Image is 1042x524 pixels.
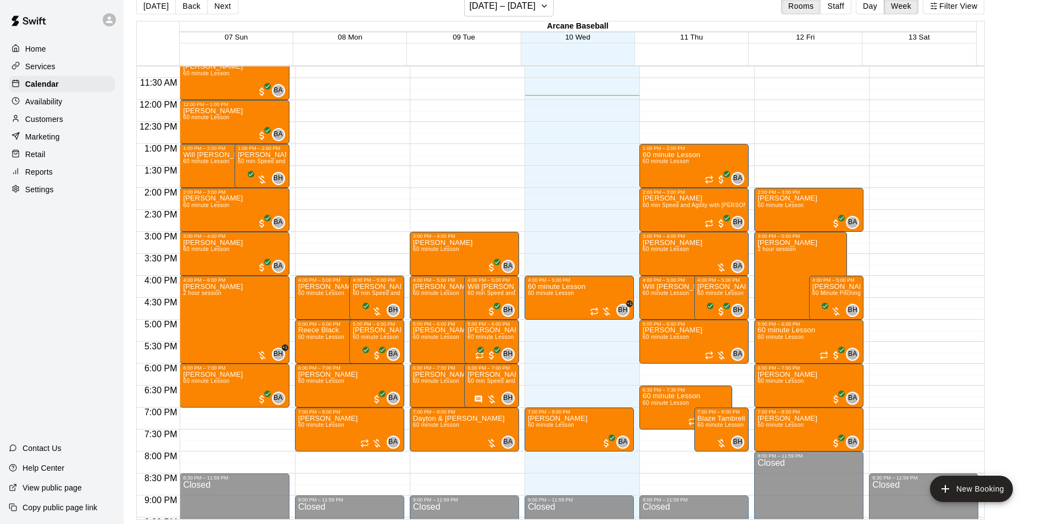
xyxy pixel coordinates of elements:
span: 60 minute Lesson [643,158,689,164]
span: 12:30 PM [137,122,180,131]
span: Bryan Anderson [735,260,744,273]
span: Bryan Anderson [276,84,285,97]
span: Bailey Hodges & 1 other [276,348,285,361]
button: add [930,476,1013,502]
span: Bryan Anderson [276,392,285,405]
span: All customers have paid [240,174,251,185]
div: 6:00 PM – 7:00 PM [183,365,286,371]
div: 5:00 PM – 6:00 PM: 60 minute Lesson [639,320,749,364]
div: 6:30 PM – 7:30 PM [643,387,729,393]
span: 60 minute Lesson [413,290,459,296]
div: Bryan Anderson [387,348,400,361]
div: Bailey Hodges [502,348,515,361]
div: Bryan Anderson [731,348,744,361]
span: 60 min Speed and Agility with [PERSON_NAME] [467,290,594,296]
div: 4:00 PM – 5:00 PM: 60 minute Lesson [525,276,634,320]
span: Recurring event [688,417,697,426]
span: 60 minute Lesson [298,422,344,428]
div: Arcane Baseball [180,21,976,32]
span: All customers have paid [371,394,382,405]
div: 6:00 PM – 7:00 PM: Jackson Loftis [180,364,289,408]
p: Home [25,43,46,54]
span: Bailey Hodges [276,172,285,185]
span: All customers have paid [470,350,481,361]
div: 4:00 PM – 5:00 PM: ZEB Davis [694,276,749,320]
span: 3:30 PM [142,254,180,263]
div: 5:00 PM – 6:00 PM [353,321,401,327]
span: 60 minute Lesson [413,378,459,384]
a: Reports [9,164,115,180]
span: 60 minute Lesson [643,400,689,406]
span: 4:00 PM [142,276,180,285]
span: All customers have paid [814,306,825,317]
button: 07 Sun [225,33,248,41]
span: 1:30 PM [142,166,180,175]
span: BA [733,173,743,184]
div: Bailey Hodges [272,348,285,361]
span: 60 minute Lesson [353,334,399,340]
span: BA [848,393,857,404]
span: 4:30 PM [142,298,180,307]
div: 6:00 PM – 7:00 PM: 60 min Speed and Agility with Bailey Hodges [464,364,519,408]
span: 13 Sat [909,33,930,41]
span: 2:30 PM [142,210,180,219]
div: 3:00 PM – 4:00 PM [413,233,516,239]
div: Bryan Anderson [731,172,744,185]
span: 10 Wed [565,33,590,41]
span: All customers have paid [371,350,382,361]
div: Availability [9,93,115,110]
div: 4:00 PM – 5:00 PM: Will Spotts [464,276,519,320]
span: Recurring event [820,351,828,360]
span: Bailey Hodges [506,304,515,317]
div: 7:00 PM – 8:00 PM [698,409,746,415]
div: 7:00 PM – 8:00 PM: Jack Long [525,408,634,451]
span: Recurring event [705,219,714,228]
span: 60 min Speed and Agility with [PERSON_NAME] [467,378,594,384]
span: BH [733,305,742,316]
span: 60 min Speed and Agility with [PERSON_NAME] [238,158,364,164]
span: Recurring event [590,307,599,316]
span: 60 minute Lesson [413,422,459,428]
span: All customers have paid [831,394,842,405]
span: 09 Tue [453,33,475,41]
span: 60 minute Lesson [467,334,514,340]
span: Bryan Anderson [850,392,859,405]
div: 4:00 PM – 6:00 PM [183,277,286,283]
div: 7:00 PM – 8:00 PM [298,409,401,415]
span: 60 minute Lesson [757,378,804,384]
div: 5:00 PM – 6:00 PM [643,321,745,327]
span: 60 minute Lesson [298,378,344,384]
span: All customers have paid [486,350,497,361]
span: Bryan Anderson [850,216,859,229]
span: BH [388,305,398,316]
div: 5:00 PM – 6:00 PM: Coles Taylor [410,320,503,364]
div: Retail [9,146,115,163]
span: All customers have paid [257,130,268,141]
div: 1:00 PM – 2:00 PM [238,146,286,151]
div: 6:00 PM – 7:00 PM: Henry Hutton [754,364,863,408]
div: 4:00 PM – 6:00 PM: 2 hour session [180,276,289,364]
button: 11 Thu [680,33,703,41]
div: 5:00 PM – 6:00 PM: 60 minute Lesson [754,320,863,364]
span: BA [274,393,283,404]
div: Bryan Anderson [272,392,285,405]
div: Bryan Anderson [272,260,285,273]
div: 4:00 PM – 5:00 PM: Kevin Richbourg [410,276,503,320]
div: 12:00 PM – 1:00 PM: Stephen Funny [180,100,289,144]
div: 4:00 PM – 5:00 PM [528,277,631,283]
a: Calendar [9,76,115,92]
div: 5:00 PM – 6:00 PM [467,321,516,327]
span: Recurring event [475,351,484,360]
span: BA [274,217,283,228]
span: Bailey Hodges [506,348,515,361]
div: Bailey Hodges [502,392,515,405]
div: 1:00 PM – 2:00 PM: Will Spotts [180,144,272,188]
div: 4:00 PM – 5:00 PM: Jack Hinks [349,276,404,320]
div: 5:00 PM – 6:00 PM [298,321,385,327]
span: 60 minute Lesson [183,158,229,164]
span: 60 minute Lesson [528,422,574,428]
div: 4:00 PM – 5:00 PM [413,277,499,283]
span: 60 minute Lesson [413,334,459,340]
span: All customers have paid [716,218,727,229]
